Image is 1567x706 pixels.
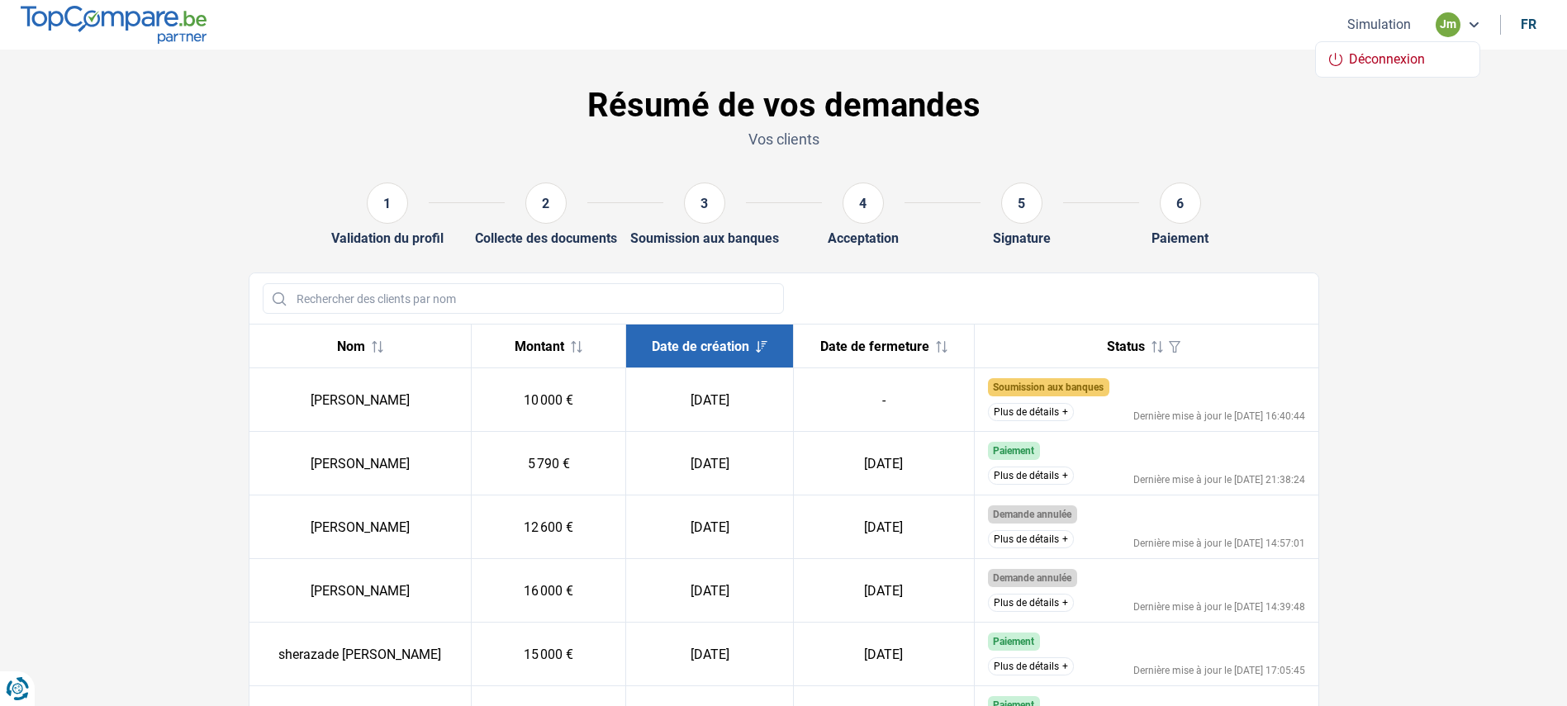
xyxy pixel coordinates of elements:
span: Demande annulée [993,509,1071,520]
td: 15 000 € [471,623,625,686]
button: Déconnexion [1324,50,1471,68]
span: Déconnexion [1349,51,1425,67]
h1: Résumé de vos demandes [249,86,1319,126]
div: Validation du profil [331,230,444,246]
td: 10 000 € [471,368,625,432]
button: Plus de détails [988,594,1074,612]
td: 5 790 € [471,432,625,495]
div: Dernière mise à jour le [DATE] 14:39:48 [1133,602,1305,612]
button: Plus de détails [988,530,1074,548]
span: Paiement [993,445,1034,457]
input: Rechercher des clients par nom [263,283,784,314]
span: Date de fermeture [820,339,929,354]
div: Paiement [1152,230,1208,246]
td: [PERSON_NAME] [249,559,472,623]
button: Plus de détails [988,467,1074,485]
div: Dernière mise à jour le [DATE] 21:38:24 [1133,475,1305,485]
div: fr [1521,17,1536,32]
td: [DATE] [793,432,974,495]
td: [PERSON_NAME] [249,432,472,495]
span: Status [1107,339,1145,354]
td: [DATE] [626,623,794,686]
td: [PERSON_NAME] [249,368,472,432]
td: [DATE] [793,559,974,623]
button: Plus de détails [988,403,1074,421]
div: Signature [993,230,1051,246]
img: TopCompare.be [21,6,207,43]
div: Collecte des documents [475,230,617,246]
div: Acceptation [828,230,899,246]
td: 12 600 € [471,495,625,559]
div: jm [1436,12,1460,37]
div: Dernière mise à jour le [DATE] 16:40:44 [1133,411,1305,421]
td: 16 000 € [471,559,625,623]
div: 2 [525,182,567,224]
td: [DATE] [793,495,974,559]
td: [DATE] [626,495,794,559]
div: 3 [684,182,725,224]
td: [DATE] [793,623,974,686]
div: 6 [1160,182,1201,224]
td: - [793,368,974,432]
div: 4 [843,182,884,224]
td: [DATE] [626,368,794,432]
div: Dernière mise à jour le [DATE] 14:57:01 [1133,538,1305,548]
span: Nom [337,339,365,354]
div: Dernière mise à jour le [DATE] 17:05:45 [1133,666,1305,675]
td: [PERSON_NAME] [249,495,472,559]
p: Vos clients [249,129,1319,149]
span: Montant [515,339,564,354]
td: [DATE] [626,432,794,495]
button: Plus de détails [988,657,1074,675]
button: Simulation [1342,16,1416,33]
div: Soumission aux banques [630,230,779,246]
span: Demande annulée [993,572,1071,584]
div: 1 [367,182,408,224]
span: Paiement [993,636,1034,647]
div: 5 [1001,182,1042,224]
td: sherazade [PERSON_NAME] [249,623,472,686]
span: Date de création [652,339,749,354]
span: Soumission aux banques [993,381,1104,393]
td: [DATE] [626,559,794,623]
